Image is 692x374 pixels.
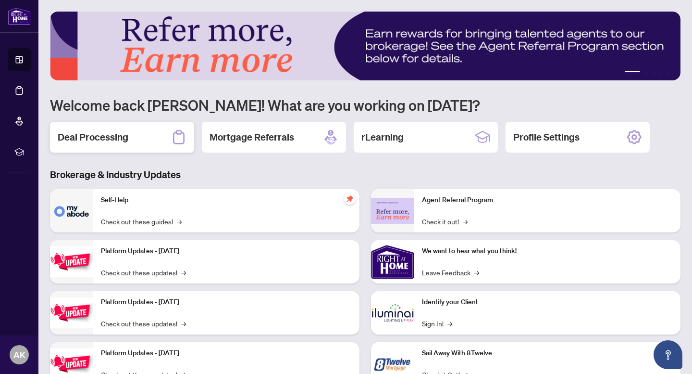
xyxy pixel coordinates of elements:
[181,318,186,329] span: →
[101,318,186,329] a: Check out these updates!→
[50,96,680,114] h1: Welcome back [PERSON_NAME]! What are you working on [DATE]?
[210,130,294,144] h2: Mortgage Referrals
[50,246,93,277] img: Platform Updates - July 21, 2025
[101,267,186,278] a: Check out these updates!→
[371,198,414,224] img: Agent Referral Program
[659,71,663,75] button: 4
[667,71,671,75] button: 5
[474,267,479,278] span: →
[50,168,680,181] h3: Brokerage & Industry Updates
[13,348,25,361] span: AK
[654,340,682,369] button: Open asap
[50,297,93,328] img: Platform Updates - July 8, 2025
[101,216,182,227] a: Check out these guides!→
[422,195,673,206] p: Agent Referral Program
[463,216,468,227] span: →
[50,12,680,80] img: Slide 0
[422,318,452,329] a: Sign In!→
[644,71,648,75] button: 2
[447,318,452,329] span: →
[50,189,93,232] img: Self-Help
[181,267,186,278] span: →
[177,216,182,227] span: →
[371,240,414,284] img: We want to hear what you think!
[101,348,352,359] p: Platform Updates - [DATE]
[513,130,580,144] h2: Profile Settings
[101,246,352,257] p: Platform Updates - [DATE]
[422,267,479,278] a: Leave Feedback→
[58,130,128,144] h2: Deal Processing
[371,291,414,335] img: Identify your Client
[344,193,356,205] span: pushpin
[422,297,673,308] p: Identify your Client
[361,130,404,144] h2: rLearning
[422,216,468,227] a: Check it out!→
[101,195,352,206] p: Self-Help
[422,246,673,257] p: We want to hear what you think!
[101,297,352,308] p: Platform Updates - [DATE]
[652,71,655,75] button: 3
[625,71,640,75] button: 1
[8,7,31,25] img: logo
[422,348,673,359] p: Sail Away With 8Twelve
